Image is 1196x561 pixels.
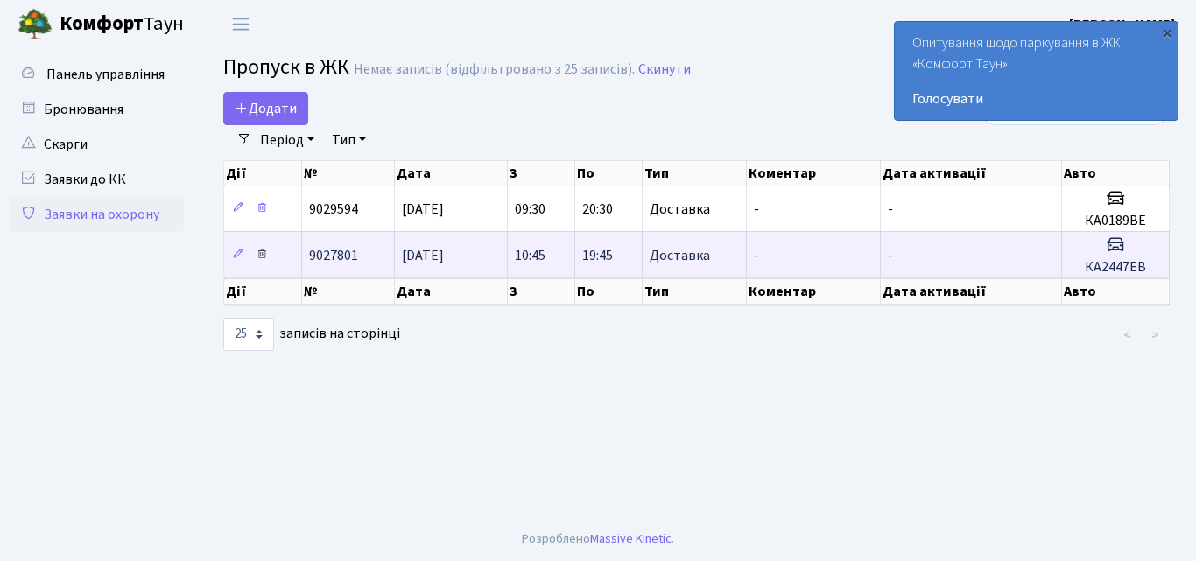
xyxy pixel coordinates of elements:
[643,278,748,305] th: Тип
[223,92,308,125] a: Додати
[219,10,263,39] button: Переключити навігацію
[235,99,297,118] span: Додати
[888,200,893,219] span: -
[754,200,759,219] span: -
[582,246,613,265] span: 19:45
[1062,278,1170,305] th: Авто
[18,7,53,42] img: logo.png
[9,57,184,92] a: Панель управління
[9,197,184,232] a: Заявки на охорону
[60,10,144,38] b: Комфорт
[881,278,1061,305] th: Дата активації
[650,249,710,263] span: Доставка
[515,200,545,219] span: 09:30
[9,162,184,197] a: Заявки до КК
[912,88,1160,109] a: Голосувати
[515,246,545,265] span: 10:45
[1069,15,1175,34] b: [PERSON_NAME]
[747,161,881,186] th: Коментар
[302,278,395,305] th: №
[325,125,373,155] a: Тип
[643,161,748,186] th: Тип
[888,246,893,265] span: -
[402,200,444,219] span: [DATE]
[575,161,643,186] th: По
[395,278,508,305] th: Дата
[895,22,1178,120] div: Опитування щодо паркування в ЖК «Комфорт Таун»
[9,127,184,162] a: Скарги
[508,161,575,186] th: З
[309,200,358,219] span: 9029594
[395,161,508,186] th: Дата
[747,278,881,305] th: Коментар
[582,200,613,219] span: 20:30
[223,318,274,351] select: записів на сторінці
[224,278,302,305] th: Дії
[881,161,1061,186] th: Дата активації
[253,125,321,155] a: Період
[1069,14,1175,35] a: [PERSON_NAME]
[224,161,302,186] th: Дії
[508,278,575,305] th: З
[402,246,444,265] span: [DATE]
[9,92,184,127] a: Бронювання
[590,529,672,548] a: Massive Kinetic
[354,61,635,78] div: Немає записів (відфільтровано з 25 записів).
[650,202,710,216] span: Доставка
[522,529,674,549] div: Розроблено .
[46,65,165,84] span: Панель управління
[1062,161,1170,186] th: Авто
[1069,259,1162,276] h5: КА2447ЕВ
[575,278,643,305] th: По
[638,61,691,78] a: Скинути
[1069,213,1162,229] h5: КА0189ВЕ
[60,10,184,39] span: Таун
[223,52,349,82] span: Пропуск в ЖК
[302,161,395,186] th: №
[754,246,759,265] span: -
[1158,24,1176,41] div: ×
[309,246,358,265] span: 9027801
[223,318,400,351] label: записів на сторінці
